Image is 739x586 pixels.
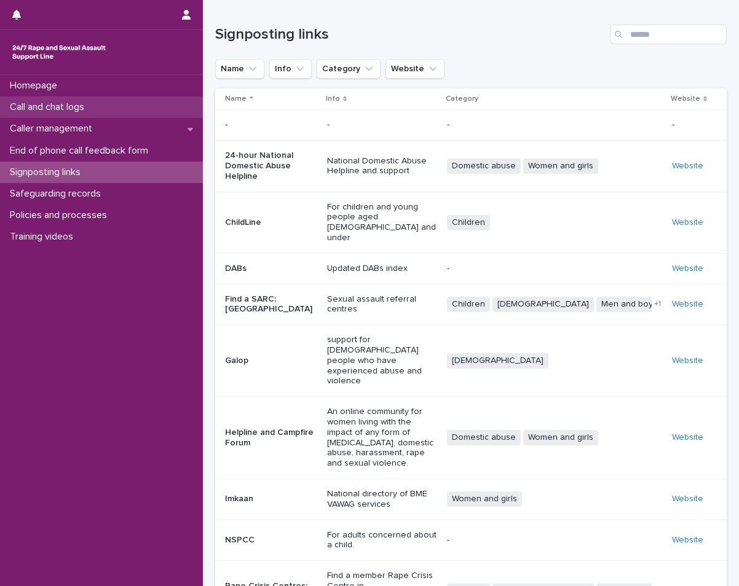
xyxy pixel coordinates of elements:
[447,297,490,312] span: Children
[5,231,83,243] p: Training videos
[225,264,317,274] p: DABs
[654,300,661,308] span: + 1
[326,92,340,106] p: Info
[5,166,90,178] p: Signposting links
[215,59,264,79] button: Name
[610,25,727,44] input: Search
[225,494,317,504] p: Imkaan
[225,92,247,106] p: Name
[5,209,117,221] p: Policies and processes
[523,430,598,445] span: Women and girls
[215,397,727,479] tr: Helpline and Campfire ForumAn online community for women living with the impact of any form of [M...
[327,156,437,177] p: National Domestic Abuse Helpline and support
[215,141,727,192] tr: 24-hour National Domestic Abuse HelplineNational Domestic Abuse Helpline and supportDomestic abus...
[672,162,703,170] a: Website
[385,59,445,79] button: Website
[5,123,102,135] p: Caller management
[215,253,727,284] tr: DABsUpdated DABs index-Website
[215,284,727,325] tr: Find a SARC: [GEOGRAPHIC_DATA]Sexual assault referral centresChildren[DEMOGRAPHIC_DATA]Men and bo...
[327,530,437,551] p: For adults concerned about a child.
[225,535,317,545] p: NSPCC
[225,150,317,181] p: 24-hour National Domestic Abuse Helpline
[225,428,317,448] p: Helpline and Campfire Forum
[672,494,703,503] a: Website
[672,433,703,442] a: Website
[317,59,381,79] button: Category
[225,120,317,130] p: -
[523,158,598,174] span: Women and girls
[672,536,703,544] a: Website
[215,479,727,520] tr: ImkaanNational directory of BME VAWAG servicesWomen and girlsWebsite
[672,218,703,227] a: Website
[215,110,727,141] tr: -----
[5,101,94,113] p: Call and chat logs
[215,520,727,561] tr: NSPCCFor adults concerned about a child.-Website
[492,297,594,312] span: [DEMOGRAPHIC_DATA]
[215,26,605,44] h1: Signposting links
[671,92,700,106] p: Website
[215,325,727,397] tr: Galopsupport for [DEMOGRAPHIC_DATA] people who have experienced abuse and violence[DEMOGRAPHIC_DA...
[5,145,158,157] p: End of phone call feedback form
[225,217,317,228] p: ChildLine
[672,356,703,365] a: Website
[225,356,317,366] p: Galop
[225,294,317,315] p: Find a SARC: [GEOGRAPHIC_DATA]
[327,202,437,243] p: For children and young people aged [DEMOGRAPHIC_DATA] and under
[327,264,437,274] p: Updated DABs index
[447,158,521,174] span: Domestic abuse
[327,407,437,469] p: An online community for women living with the impact of any form of [MEDICAL_DATA], domestic abus...
[327,335,437,386] p: support for [DEMOGRAPHIC_DATA] people who have experienced abuse and violence
[672,117,677,130] p: -
[327,489,437,510] p: National directory of BME VAWAG services
[327,120,437,130] p: -
[447,535,662,545] p: -
[447,215,490,230] span: Children
[10,40,108,64] img: rhQMoQhaT3yELyF149Cw
[269,59,312,79] button: Info
[596,297,662,312] span: Men and boys
[447,430,521,445] span: Domestic abuse
[446,92,478,106] p: Category
[447,353,548,369] span: [DEMOGRAPHIC_DATA]
[215,192,727,253] tr: ChildLineFor children and young people aged [DEMOGRAPHIC_DATA] and underChildrenWebsite
[5,188,111,200] p: Safeguarding records
[5,80,67,92] p: Homepage
[447,120,662,130] p: -
[672,264,703,273] a: Website
[447,491,522,507] span: Women and girls
[327,294,437,315] p: Sexual assault referral centres
[447,264,662,274] p: -
[672,300,703,308] a: Website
